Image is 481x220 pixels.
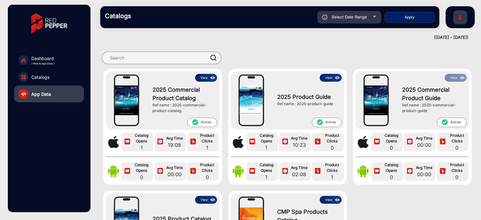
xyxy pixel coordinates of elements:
img: prodSearch.svg [210,55,217,61]
span: 1 [256,173,277,181]
img: icon [334,197,341,203]
button: Viewicon [195,196,217,204]
h3: Catalogs [105,12,193,20]
img: catalog [21,92,26,96]
span: 19:08 [164,141,184,149]
span: 0 [322,144,342,151]
span: ( Web & App Data ) [31,62,54,65]
span: Avg Time [164,165,184,171]
img: 2025 Product Guide [240,85,263,115]
span: 00:00 [164,171,184,178]
span: 1 [322,173,342,181]
span: Select Date Range [332,14,367,19]
img: icon [124,168,131,175]
span: 00:00 [414,171,434,178]
span: 00:00 [414,141,434,149]
span: Product Clicks [322,133,342,144]
span: Product Clicks [447,162,467,173]
img: icon [439,138,446,146]
img: 2025 Commercial Product Guide [365,85,388,115]
img: icon [406,138,413,146]
span: 0 [132,173,152,181]
a: Dashboard( Web & App Data ) [14,52,84,69]
div: ([DATE] - [DATE]) [94,34,468,41]
span: Avg Time [414,136,434,141]
a: Catalogs [14,69,84,85]
img: icon [282,138,289,146]
span: Dashboard [31,55,54,62]
img: icon [314,168,321,175]
img: icon [209,197,216,203]
button: Apply [385,12,435,23]
span: 2025 Product Guide [277,93,339,101]
span: Catalog Opens [256,162,277,173]
button: Viewicon [445,74,467,82]
img: icon [209,74,216,81]
span: Avg Time [289,136,309,141]
span: Avg Time [164,136,184,141]
span: Catalog Opens [132,162,152,173]
span: 10:23 [289,141,309,149]
span: Catalog Opens [256,133,277,144]
span: Catalog Opens [132,133,152,144]
img: catalog [21,75,26,79]
img: icon [249,168,256,175]
span: Catalog Opens [381,162,401,173]
img: icon [189,168,197,175]
div: Ref name : 2025-product-guide [277,101,339,107]
span: Catalogs [31,74,49,80]
input: Search [102,52,221,64]
div: Ref name : 2025-commercial-product-catalog [153,102,214,114]
img: icon [406,168,413,175]
button: Viewicon [320,196,342,204]
span: Avg Time [289,165,309,171]
span: Active [437,118,467,127]
span: 2025 Commercial Product Guide [402,85,463,102]
img: mobile-frame.png [238,74,264,127]
span: Product Clicks [447,133,467,144]
span: 02:08 [289,171,309,178]
span: Active [187,118,217,127]
span: Catalog Opens [381,133,401,144]
img: home [21,57,26,63]
span: 1 [197,144,217,151]
mat-icon: check_circle [316,119,323,126]
a: App Data [14,85,84,102]
img: icon [157,138,164,146]
img: mobile-frame.png [363,74,389,127]
img: icon [334,74,341,81]
span: 0 [381,173,401,181]
span: 2025 Commercial Product Catalog [153,85,214,102]
img: 2025 Commercial Product Catalog [115,85,138,115]
img: icon [249,138,256,146]
span: Product Clicks [322,162,342,173]
img: icon [373,168,380,175]
img: icon [157,168,164,175]
span: App Data [31,91,51,97]
span: Product Clicks [197,162,217,173]
img: icon [459,74,466,81]
span: 0 [197,173,217,181]
span: 1 [256,144,277,151]
span: 0 [447,173,467,181]
img: mobile-frame.png [113,74,140,127]
button: Viewicon [195,74,217,82]
span: 0 [447,144,467,151]
img: icon [314,138,321,146]
span: 1 [132,144,152,151]
img: icon [373,138,380,146]
img: vmg-logo [27,8,72,39]
img: icon [439,168,446,175]
span: Avg Time [414,165,434,171]
img: Sign%20Up.svg [453,7,467,29]
img: icon [124,138,131,146]
img: icon [189,138,197,146]
button: Viewicon [320,74,342,82]
span: Product Clicks [197,133,217,144]
span: Active [312,118,342,127]
div: Ref name : 2025-commercial-product-guide [402,102,463,114]
mat-icon: check_circle [192,119,199,126]
img: icon [282,168,289,175]
img: icon [322,15,328,20]
mat-icon: check_circle [441,119,448,126]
